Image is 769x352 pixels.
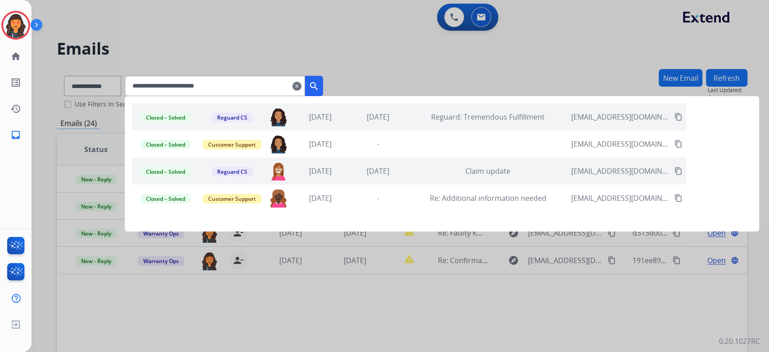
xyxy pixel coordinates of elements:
[141,113,191,122] span: Closed – Solved
[431,112,545,122] span: Reguard: Tremendous Fulfillment
[377,193,379,203] span: -
[141,140,191,149] span: Closed – Solved
[309,112,332,122] span: [DATE]
[269,162,288,181] img: agent-avatar
[674,113,683,121] mat-icon: content_copy
[309,166,332,176] span: [DATE]
[571,193,669,204] span: [EMAIL_ADDRESS][DOMAIN_NAME]
[674,194,683,202] mat-icon: content_copy
[571,139,669,149] span: [EMAIL_ADDRESS][DOMAIN_NAME]
[203,194,261,204] span: Customer Support
[3,13,28,38] img: avatar
[141,167,191,176] span: Closed – Solved
[10,51,21,62] mat-icon: home
[367,112,389,122] span: [DATE]
[212,167,253,176] span: Reguard CS
[571,166,669,176] span: [EMAIL_ADDRESS][DOMAIN_NAME]
[377,139,379,149] span: -
[10,103,21,114] mat-icon: history
[10,130,21,140] mat-icon: inbox
[430,193,546,203] span: Re: Additional information needed
[674,140,683,148] mat-icon: content_copy
[674,167,683,175] mat-icon: content_copy
[309,193,332,203] span: [DATE]
[269,107,288,126] img: agent-avatar
[212,113,253,122] span: Reguard CS
[367,166,389,176] span: [DATE]
[141,194,191,204] span: Closed – Solved
[571,111,669,122] span: [EMAIL_ADDRESS][DOMAIN_NAME]
[309,139,332,149] span: [DATE]
[719,336,760,347] p: 0.20.1027RC
[292,81,301,92] mat-icon: clear
[269,134,288,153] img: agent-avatar
[309,81,319,92] mat-icon: search
[203,140,261,149] span: Customer Support
[465,166,510,176] span: Claim update
[269,189,288,208] img: agent-avatar
[10,77,21,88] mat-icon: list_alt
